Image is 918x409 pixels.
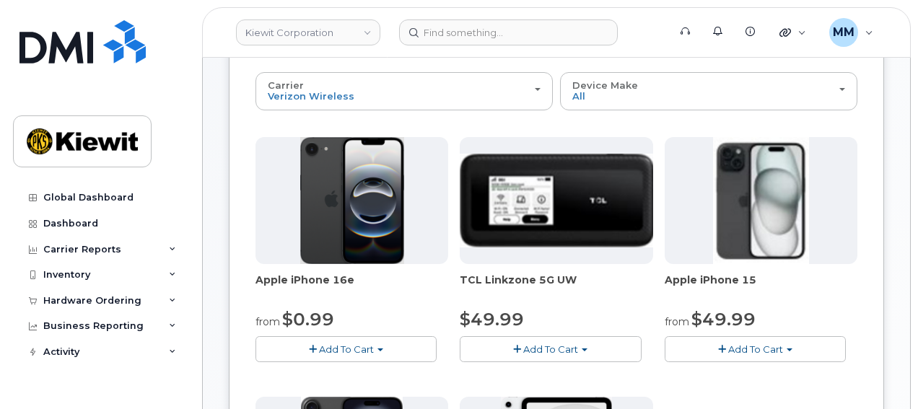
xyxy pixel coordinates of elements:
small: from [665,315,689,328]
button: Add To Cart [255,336,437,361]
img: iphone15.jpg [713,137,809,264]
iframe: Messenger Launcher [855,346,907,398]
button: Add To Cart [460,336,641,361]
div: Apple iPhone 15 [665,273,857,302]
span: Carrier [268,79,304,91]
a: Kiewit Corporation [236,19,380,45]
span: $49.99 [460,309,524,330]
button: Carrier Verizon Wireless [255,72,553,110]
div: Apple iPhone 16e [255,273,448,302]
span: Add To Cart [728,343,783,355]
small: from [255,315,280,328]
span: All [572,90,585,102]
span: $49.99 [691,309,756,330]
span: Add To Cart [523,343,578,355]
div: Quicklinks [769,18,816,47]
div: TCL Linkzone 5G UW [460,273,652,302]
span: Add To Cart [319,343,374,355]
img: linkzone5g.png [460,154,652,247]
button: Device Make All [560,72,857,110]
span: MM [833,24,854,41]
button: Add To Cart [665,336,846,361]
span: Verizon Wireless [268,90,354,102]
span: $0.99 [282,309,334,330]
input: Find something... [399,19,618,45]
span: Device Make [572,79,638,91]
div: Michael Manahan [819,18,883,47]
img: iphone16e.png [300,137,404,264]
